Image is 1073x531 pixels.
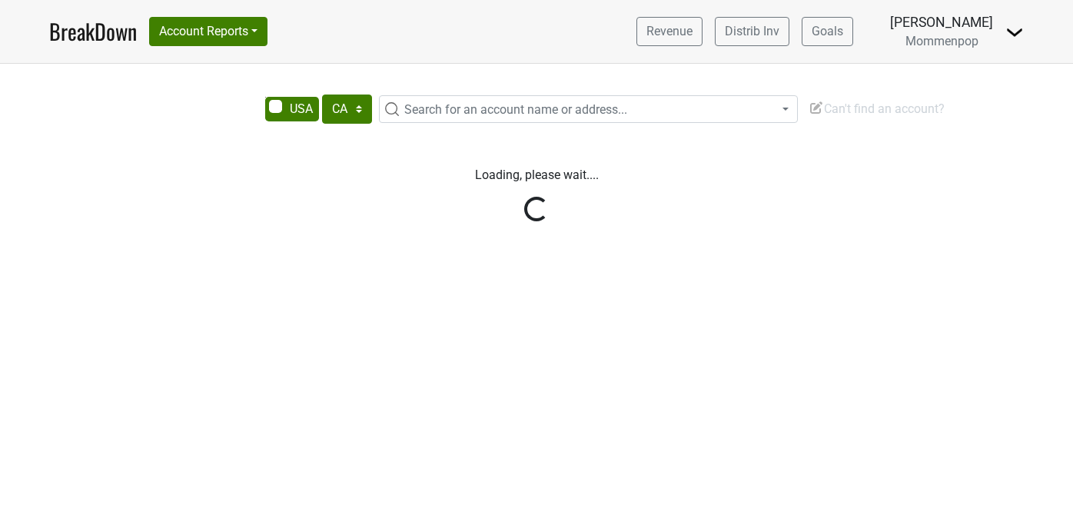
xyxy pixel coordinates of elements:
a: Distrib Inv [715,17,789,46]
img: Edit [809,100,824,115]
p: Loading, please wait.... [110,166,963,184]
span: Search for an account name or address... [404,102,627,117]
div: [PERSON_NAME] [890,12,993,32]
span: Can't find an account? [809,101,945,116]
a: Revenue [636,17,703,46]
a: BreakDown [49,15,137,48]
span: Mommenpop [905,34,978,48]
a: Goals [802,17,853,46]
button: Account Reports [149,17,267,46]
img: Dropdown Menu [1005,23,1024,41]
